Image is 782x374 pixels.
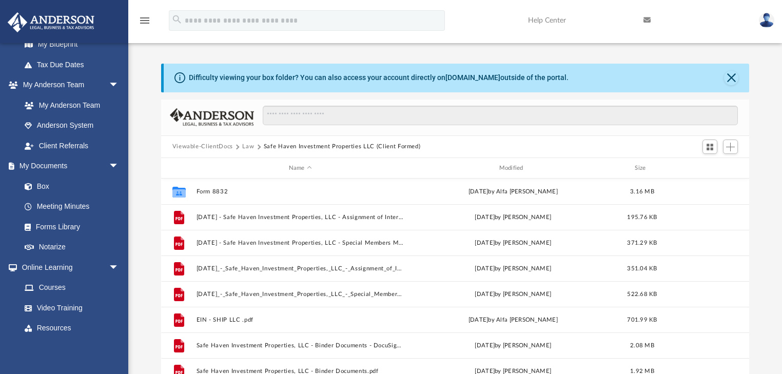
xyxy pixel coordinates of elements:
span: 701.99 KB [627,317,657,323]
a: Tax Due Dates [14,54,134,75]
a: Meeting Minutes [14,196,129,217]
a: Billingarrow_drop_down [7,338,134,359]
span: 195.76 KB [627,214,657,220]
button: [DATE] - Safe Haven Investment Properties, LLC - Special Members Meeting.pdf [196,240,404,246]
span: arrow_drop_down [109,257,129,278]
img: User Pic [759,13,774,28]
button: Law [242,142,254,151]
span: 1.92 MB [630,368,654,374]
i: menu [139,14,151,27]
a: Forms Library [14,216,124,237]
a: [DOMAIN_NAME] [445,73,500,82]
button: Close [724,71,738,85]
div: [DATE] by [PERSON_NAME] [409,213,617,222]
span: 351.04 KB [627,266,657,271]
input: Search files and folders [263,106,738,125]
button: Add [723,140,738,154]
button: Form 8832 [196,188,404,195]
button: [DATE]_-_Safe_Haven_Investment_Properties,_LLC_-_Assignment_of_Interest.pdf [196,265,404,272]
button: EIN - SHIP LLC .pdf [196,317,404,323]
div: [DATE] by [PERSON_NAME] [409,239,617,248]
a: Courses [14,278,129,298]
button: [DATE] - Safe Haven Investment Properties, LLC - Assignment of Interest.pdf [196,214,404,221]
a: My Blueprint [14,34,129,55]
button: Safe Haven Investment Properties, LLC - Binder Documents - DocuSigned.pdf [196,342,404,349]
img: Anderson Advisors Platinum Portal [5,12,97,32]
div: Name [195,164,404,173]
a: Box [14,176,124,196]
i: search [171,14,183,25]
a: Online Learningarrow_drop_down [7,257,129,278]
a: Resources [14,318,129,339]
span: 3.16 MB [630,189,654,194]
div: [DATE] by Alfa [PERSON_NAME] [409,316,617,325]
div: [DATE] by [PERSON_NAME] [409,264,617,273]
button: Safe Haven Investment Properties LLC (Client Formed) [264,142,421,151]
span: 522.68 KB [627,291,657,297]
a: menu [139,19,151,27]
div: id [667,164,739,173]
a: My Documentsarrow_drop_down [7,156,129,176]
span: 371.29 KB [627,240,657,246]
span: arrow_drop_down [109,338,129,359]
div: [DATE] by [PERSON_NAME] [409,341,617,350]
button: Viewable-ClientDocs [172,142,233,151]
div: Modified [408,164,617,173]
a: My Anderson Teamarrow_drop_down [7,75,129,95]
span: 2.08 MB [630,343,654,348]
a: Notarize [14,237,129,258]
span: arrow_drop_down [109,156,129,177]
a: Video Training [14,298,124,318]
span: arrow_drop_down [109,75,129,96]
a: My Anderson Team [14,95,124,115]
div: id [165,164,191,173]
div: [DATE] by Alfa [PERSON_NAME] [409,187,617,196]
div: Difficulty viewing your box folder? You can also access your account directly on outside of the p... [189,72,569,83]
div: Size [621,164,662,173]
a: Client Referrals [14,135,129,156]
div: [DATE] by [PERSON_NAME] [409,290,617,299]
a: Anderson System [14,115,129,136]
button: [DATE]_-_Safe_Haven_Investment_Properties,_LLC_-_Special_Members_Meeting.pdf [196,291,404,298]
button: Switch to Grid View [702,140,718,154]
